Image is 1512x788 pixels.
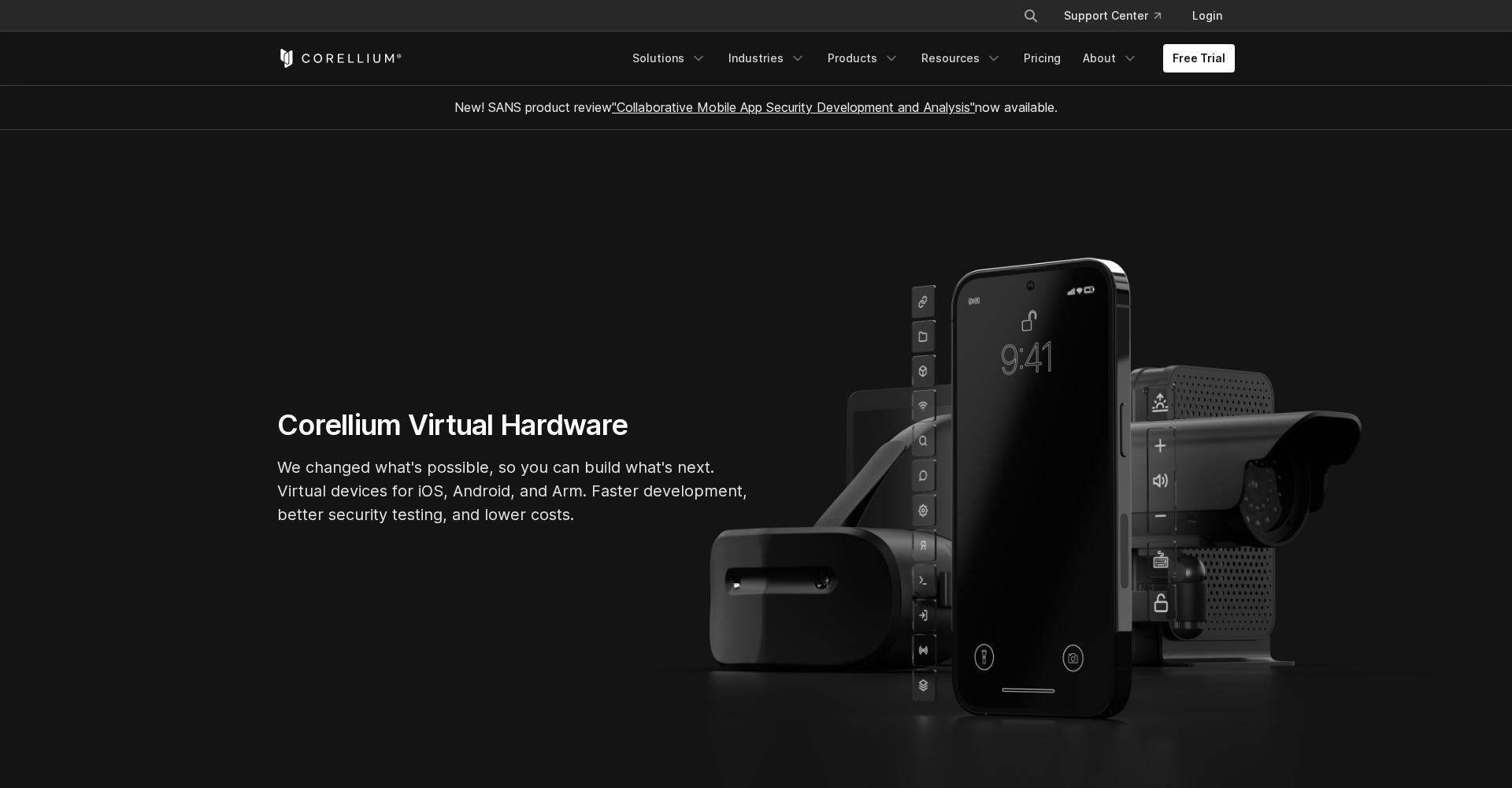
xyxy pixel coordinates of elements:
a: Resources [912,44,1011,72]
a: Pricing [1014,44,1070,72]
button: Search [1017,2,1045,30]
p: We changed what's possible, so you can build what's next. Virtual devices for iOS, Android, and A... [277,455,750,526]
a: Login [1180,2,1235,30]
a: Support Center [1051,2,1173,30]
h1: Corellium Virtual Hardware [277,407,750,443]
a: About [1073,44,1147,72]
a: Corellium Home [277,49,402,68]
a: Free Trial [1163,44,1235,72]
a: Solutions [623,44,716,72]
span: New! SANS product review now available. [454,99,1058,115]
div: Navigation Menu [623,44,1235,72]
a: Industries [719,44,815,72]
a: "Collaborative Mobile App Security Development and Analysis" [612,99,975,115]
a: Products [818,44,909,72]
div: Navigation Menu [1004,2,1235,30]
